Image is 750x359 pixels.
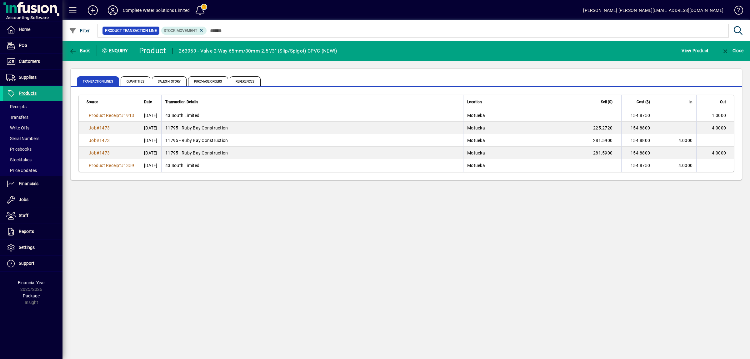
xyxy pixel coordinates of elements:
span: Customers [19,59,40,64]
span: Price Updates [6,168,37,173]
td: 43 South Limited [161,159,463,172]
span: Financials [19,181,38,186]
td: [DATE] [140,159,161,172]
span: # [121,113,124,118]
a: Transfers [3,112,62,123]
span: View Product [682,46,708,56]
span: Transaction Lines [77,76,119,86]
span: Transfers [6,115,28,120]
div: Source [87,99,136,105]
button: Filter [67,25,92,36]
span: Close [722,48,743,53]
a: Suppliers [3,70,62,85]
span: 1473 [99,150,110,155]
span: # [97,125,99,130]
span: Source [87,99,98,105]
span: Job [89,150,97,155]
a: Customers [3,54,62,69]
td: 43 South Limited [161,109,463,122]
span: In [689,99,692,105]
td: 154.8800 [621,147,659,159]
span: Sell ($) [601,99,612,105]
span: Package [23,293,40,298]
td: [DATE] [140,122,161,134]
span: Job [89,138,97,143]
span: Products [19,91,37,96]
div: Sell ($) [588,99,618,105]
span: Product Receipt [89,113,121,118]
a: Jobs [3,192,62,208]
span: Filter [69,28,90,33]
span: Jobs [19,197,28,202]
span: Write Offs [6,125,29,130]
div: Complete Water Solutions Limited [123,5,190,15]
span: Motueka [467,125,485,130]
span: # [97,138,99,143]
span: 4.0000 [712,125,726,130]
td: 225.2720 [584,122,621,134]
a: Job#1473 [87,124,112,131]
span: Out [720,99,726,105]
a: Staff [3,208,62,224]
div: Date [144,99,157,105]
div: 263059 - Valve 2-Way 65mm/80mm 2.5"/3" (Slip/Spigot) CPVC (NEW!) [179,46,337,56]
span: Motueka [467,150,485,155]
mat-chip: Product Transaction Type: Stock movement [161,27,207,35]
a: Write Offs [3,123,62,133]
span: Stock movement [164,28,197,33]
button: Back [67,45,92,56]
span: Job [89,125,97,130]
span: Product Receipt [89,163,121,168]
span: Stocktakes [6,157,32,162]
app-page-header-button: Back [62,45,97,56]
button: Profile [103,5,123,16]
span: Quantities [121,76,150,86]
td: 281.5900 [584,134,621,147]
div: [PERSON_NAME] [PERSON_NAME][EMAIL_ADDRESS][DOMAIN_NAME] [583,5,723,15]
span: Back [69,48,90,53]
td: 11795 - Ruby Bay Construction [161,122,463,134]
a: Support [3,256,62,271]
span: Settings [19,245,35,250]
a: Receipts [3,101,62,112]
span: Home [19,27,30,32]
a: Job#1473 [87,137,112,144]
button: Add [83,5,103,16]
span: Motueka [467,113,485,118]
span: Suppliers [19,75,37,80]
a: Stocktakes [3,154,62,165]
td: [DATE] [140,134,161,147]
div: Product [139,46,166,56]
td: [DATE] [140,109,161,122]
span: 1.0000 [712,113,726,118]
span: Motueka [467,163,485,168]
td: 154.8800 [621,134,659,147]
a: Reports [3,224,62,240]
td: 11795 - Ruby Bay Construction [161,147,463,159]
a: Price Updates [3,165,62,176]
span: Location [467,99,482,105]
span: Date [144,99,152,105]
span: Serial Numbers [6,136,39,141]
span: 1359 [124,163,134,168]
a: Serial Numbers [3,133,62,144]
span: Pricebooks [6,147,32,152]
div: Enquiry [97,46,134,56]
span: # [121,163,124,168]
td: 11795 - Ruby Bay Construction [161,134,463,147]
td: 281.5900 [584,147,621,159]
span: 1913 [124,113,134,118]
span: Sales History [152,76,187,86]
a: POS [3,38,62,53]
td: 154.8750 [621,109,659,122]
span: Purchase Orders [188,76,228,86]
a: Home [3,22,62,38]
a: Financials [3,176,62,192]
span: Reports [19,229,34,234]
span: Support [19,261,34,266]
a: Settings [3,240,62,255]
span: Product Transaction Line [105,28,157,34]
button: View Product [680,45,710,56]
span: 4.0000 [712,150,726,155]
span: # [97,150,99,155]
